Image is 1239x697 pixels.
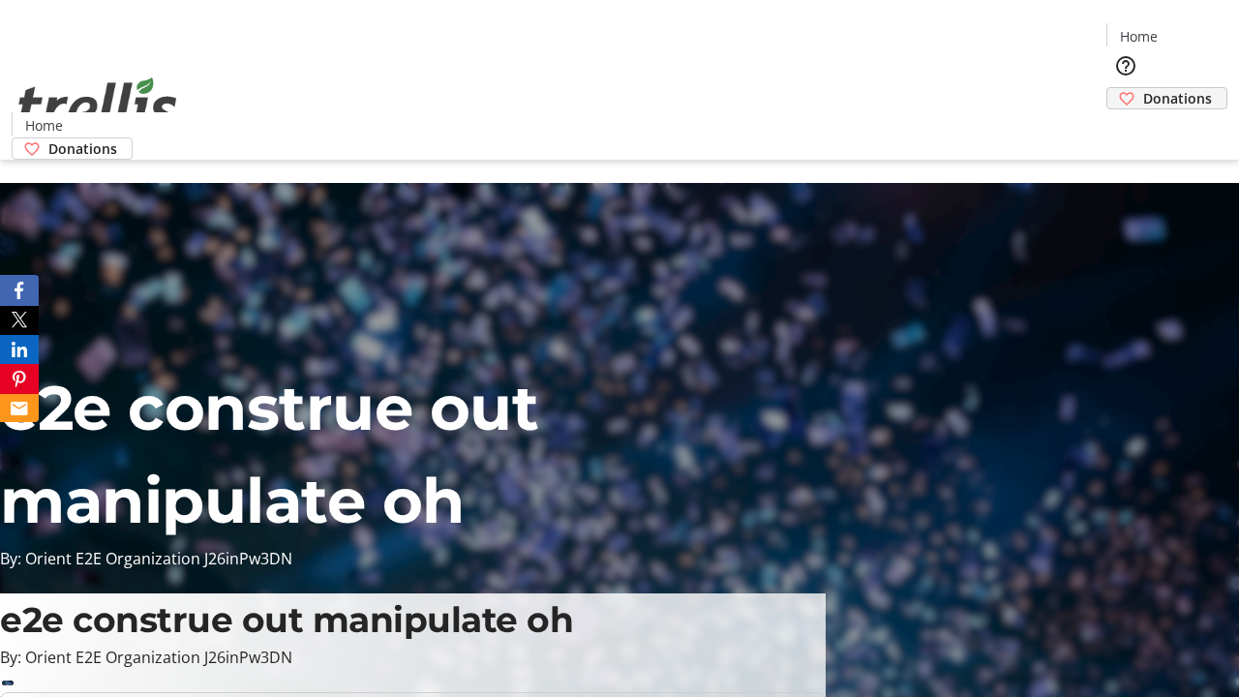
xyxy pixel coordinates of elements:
a: Home [1107,26,1169,46]
a: Home [13,115,75,136]
a: Donations [1106,87,1227,109]
button: Cart [1106,109,1145,148]
span: Donations [48,138,117,159]
a: Donations [12,137,133,160]
span: Home [1120,26,1158,46]
button: Help [1106,46,1145,85]
span: Home [25,115,63,136]
img: Orient E2E Organization J26inPw3DN's Logo [12,56,184,153]
span: Donations [1143,88,1212,108]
